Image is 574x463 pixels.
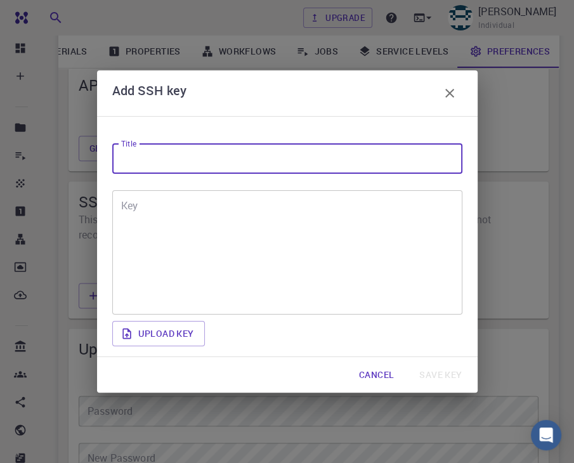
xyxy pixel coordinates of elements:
[112,321,205,346] label: Upload key
[121,138,136,149] label: Title
[531,420,561,450] div: Open Intercom Messenger
[112,81,187,106] h6: Add SSH key
[349,362,404,388] button: Cancel
[25,9,71,20] span: Support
